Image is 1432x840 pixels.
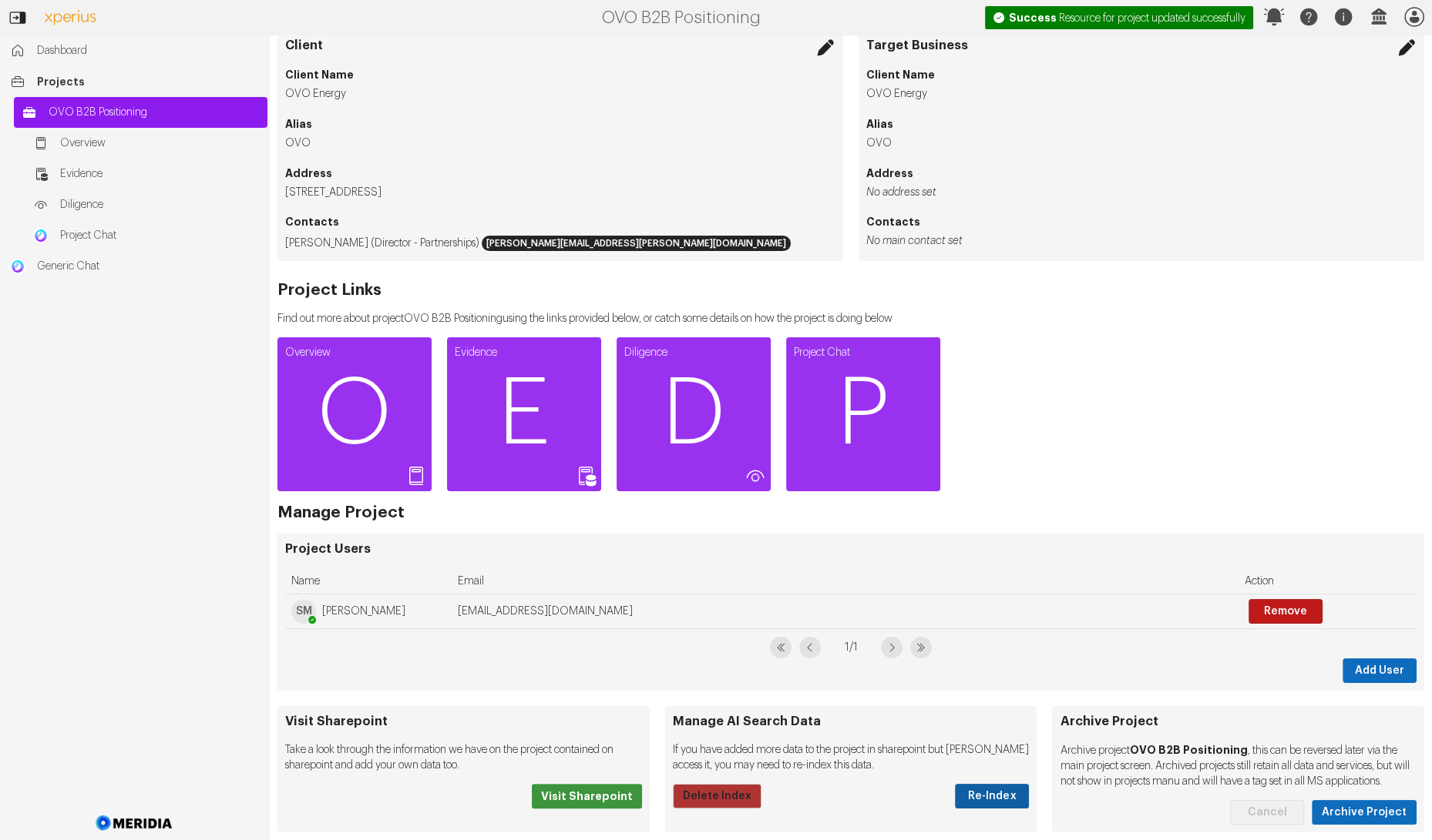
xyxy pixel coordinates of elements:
h4: Client Name [285,67,835,82]
div: available [308,616,316,624]
a: OVO B2B Positioning [14,97,267,128]
span: Project Chat [60,228,260,243]
span: D [617,368,771,460]
h4: Contacts [285,214,835,229]
a: Evidence [25,159,267,189]
p: Find out more about project OVO B2B Positioning using the links provided below, or catch some det... [277,311,892,326]
span: Overview [60,136,260,151]
span: SM [291,599,316,624]
p: Take a look through the information we have on the project contained on sharepoint and add your o... [285,742,642,773]
span: Generic Chat [37,259,260,274]
div: [PERSON_NAME][EMAIL_ADDRESS][PERSON_NAME][DOMAIN_NAME] [482,236,791,251]
a: Visit Sharepoint [532,784,642,808]
button: Re-Index [955,784,1029,808]
span: Scott Mackay [291,599,316,624]
span: Projects [37,74,260,89]
i: No main contact set [866,236,963,246]
button: Archive Project [1312,800,1417,825]
li: OVO Energy [866,86,1417,102]
a: EvidenceE [447,337,601,491]
h4: Alias [285,116,835,132]
li: OVO [285,136,835,151]
h4: Alias [866,116,1417,132]
h4: Contacts [866,214,1417,229]
h3: Client [285,38,835,53]
span: P [786,368,940,460]
li: OVO Energy [285,86,835,102]
span: 1 / 1 [829,637,873,658]
div: Name [291,569,445,594]
strong: Success [1009,12,1057,23]
h4: Client Name [866,67,1417,82]
h2: Project Links [277,283,892,298]
span: Dashboard [37,43,260,59]
p: Archive project , this can be reversed later via the main project screen. Archived projects still... [1060,742,1417,789]
li: OVO [866,136,1417,151]
a: OverviewO [277,337,432,491]
a: Dashboard [2,35,267,66]
img: Project Chat [33,228,49,243]
i: No address set [866,187,936,198]
p: If you have added more data to the project in sharepoint but [PERSON_NAME] access it, you may nee... [673,742,1030,773]
li: [PERSON_NAME] (Director - Partnerships) [285,233,835,253]
a: DiligenceD [617,337,771,491]
img: Generic Chat [10,259,25,274]
a: Project ChatP [786,337,940,491]
span: Resource for project updated successfully [1009,13,1245,24]
span: Diligence [60,197,260,213]
h3: Manage AI Search Data [673,714,1030,729]
h2: Manage Project [277,505,405,520]
li: [STREET_ADDRESS] [285,185,835,200]
a: Diligence [25,189,267,220]
img: Meridia Logo [93,806,176,840]
a: Projects [2,66,267,97]
span: O [277,368,432,460]
h3: Archive Project [1060,714,1417,729]
a: Project ChatProject Chat [25,220,267,251]
span: OVO B2B Positioning [49,105,260,120]
div: Action [1245,569,1410,594]
h4: Address [866,166,1417,181]
td: [EMAIL_ADDRESS][DOMAIN_NAME] [452,594,1239,629]
button: Cancel [1230,800,1304,825]
div: Email [458,569,1232,594]
h3: Target Business [866,38,1417,53]
h4: Address [285,166,835,181]
img: Customer Logo [35,4,106,32]
span: [PERSON_NAME] [322,604,405,619]
span: E [447,368,601,460]
span: Evidence [60,166,260,182]
h3: Project Users [285,541,1417,557]
h3: Visit Sharepoint [285,714,642,729]
button: Add User [1343,658,1417,683]
a: Overview [25,128,267,159]
button: Delete Index [673,784,761,808]
strong: OVO B2B Positioning [1129,745,1247,755]
a: Generic ChatGeneric Chat [2,251,267,282]
button: Remove [1249,599,1323,624]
